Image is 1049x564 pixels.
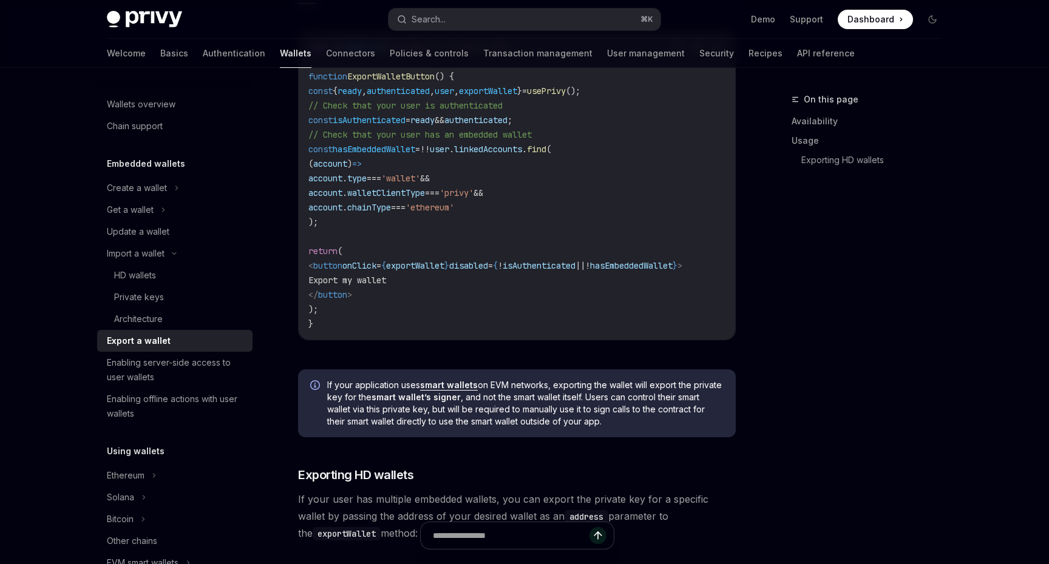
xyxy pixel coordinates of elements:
[749,39,783,68] a: Recipes
[415,144,420,155] span: =
[342,187,347,198] span: .
[308,71,347,82] span: function
[308,318,313,329] span: }
[673,260,677,271] span: }
[430,144,449,155] span: user
[203,39,265,68] a: Authentication
[410,115,435,126] span: ready
[566,86,580,96] span: ();
[107,490,134,505] div: Solana
[838,10,913,29] a: Dashboard
[333,115,406,126] span: isAuthenticated
[372,392,461,402] strong: smart wallet’s signer
[527,86,566,96] span: usePrivy
[97,115,253,137] a: Chain support
[792,131,952,150] a: Usage
[97,286,253,308] a: Private keys
[352,158,362,169] span: =>
[607,39,685,68] a: User management
[107,181,167,195] div: Create a wallet
[114,290,164,304] div: Private keys
[327,379,724,428] span: If your application uses on EVM networks, exporting the wallet will export the private key for th...
[308,187,342,198] span: account
[318,289,347,300] span: button
[114,312,163,326] div: Architecture
[751,13,775,25] a: Demo
[308,86,333,96] span: const
[435,115,444,126] span: &&
[483,39,592,68] a: Transaction management
[347,289,352,300] span: >
[435,86,454,96] span: user
[390,39,469,68] a: Policies & controls
[435,71,454,82] span: () {
[488,260,493,271] span: =
[310,380,322,392] svg: Info
[790,13,823,25] a: Support
[97,93,253,115] a: Wallets overview
[107,355,245,384] div: Enabling server-side access to user wallets
[406,115,410,126] span: =
[107,334,171,348] div: Export a wallet
[389,8,660,30] button: Search...⌘K
[420,144,430,155] span: !!
[444,260,449,271] span: }
[342,202,347,213] span: .
[308,115,333,126] span: const
[298,466,413,483] span: Exporting HD wallets
[449,260,488,271] span: disabled
[430,86,435,96] span: ,
[474,187,483,198] span: &&
[847,13,894,25] span: Dashboard
[546,144,551,155] span: (
[565,510,608,523] code: address
[386,260,444,271] span: exportWallet
[420,380,478,391] a: smart wallets
[425,187,440,198] span: ===
[454,144,522,155] span: linkedAccounts
[107,203,154,217] div: Get a wallet
[454,86,459,96] span: ,
[308,275,386,286] span: Export my wallet
[308,144,333,155] span: const
[347,71,435,82] span: ExportWalletButton
[97,221,253,243] a: Update a wallet
[923,10,942,29] button: Toggle dark mode
[792,112,952,131] a: Availability
[114,268,156,283] div: HD wallets
[97,308,253,330] a: Architecture
[420,173,430,184] span: &&
[585,260,590,271] span: !
[107,156,185,171] h5: Embedded wallets
[107,512,134,526] div: Bitcoin
[333,144,415,155] span: hasEmbeddedWallet
[107,11,182,28] img: dark logo
[412,12,446,27] div: Search...
[308,158,313,169] span: (
[522,144,527,155] span: .
[367,86,430,96] span: authenticated
[804,92,858,107] span: On this page
[280,39,311,68] a: Wallets
[308,173,342,184] span: account
[440,187,474,198] span: 'privy'
[342,260,376,271] span: onClick
[347,202,391,213] span: chainType
[503,260,575,271] span: isAuthenticated
[308,100,503,111] span: // Check that your user is authenticated
[97,388,253,425] a: Enabling offline actions with user wallets
[677,260,682,271] span: >
[347,187,425,198] span: walletClientType
[107,119,163,133] div: Chain support
[797,39,855,68] a: API reference
[493,260,498,271] span: {
[107,392,245,421] div: Enabling offline actions with user wallets
[107,39,146,68] a: Welcome
[590,260,673,271] span: hasEmbeddedWallet
[391,202,406,213] span: ===
[308,246,338,257] span: return
[362,86,367,96] span: ,
[342,173,347,184] span: .
[338,86,362,96] span: ready
[517,86,522,96] span: }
